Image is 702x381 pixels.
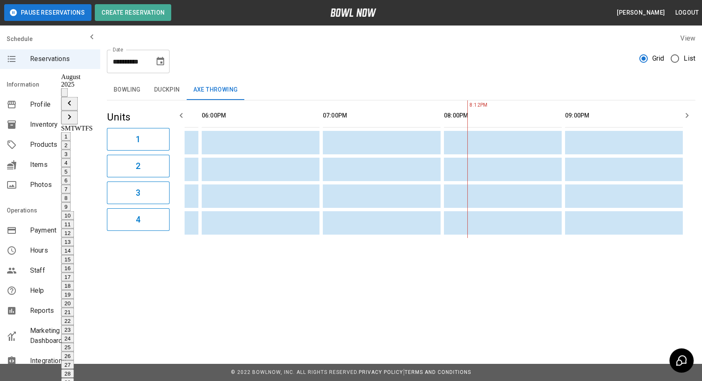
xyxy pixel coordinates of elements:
[85,125,89,132] span: F
[61,88,68,97] button: calendar view is open, switch to year view
[107,80,695,100] div: inventory tabs
[30,160,94,170] span: Items
[61,299,74,308] button: Aug 20, 2025
[61,132,71,141] button: Aug 1, 2025
[467,101,469,110] span: 8:12PM
[61,317,74,325] button: Aug 22, 2025
[136,213,140,226] h6: 4
[61,81,93,88] div: 2025
[152,53,169,70] button: Choose date, selected date is Aug 14, 2025
[30,356,94,366] span: Integrations
[61,159,71,167] button: Aug 4, 2025
[81,125,85,132] span: T
[30,100,94,110] span: Profile
[359,369,403,375] a: Privacy Policy
[613,5,668,20] button: [PERSON_NAME]
[61,246,74,255] button: Aug 14, 2025
[95,4,171,21] button: Create Reservation
[61,176,71,185] button: Aug 6, 2025
[61,343,74,352] button: Aug 25, 2025
[30,120,94,130] span: Inventory
[136,159,140,173] h6: 2
[30,225,94,235] span: Payment
[147,80,187,100] button: Duckpin
[107,182,170,204] button: 3
[61,194,71,202] button: Aug 8, 2025
[30,54,94,64] span: Reservations
[89,125,93,132] span: S
[61,273,74,281] button: Aug 17, 2025
[107,110,170,124] h5: Units
[61,352,74,361] button: Aug 26, 2025
[61,238,74,246] button: Aug 13, 2025
[652,54,664,64] span: Grid
[61,361,74,369] button: Aug 27, 2025
[30,326,94,346] span: Marketing Dashboard
[30,306,94,316] span: Reports
[61,211,74,220] button: Aug 10, 2025
[61,111,78,125] button: Next month
[61,97,78,111] button: Previous month
[136,133,140,146] h6: 1
[61,73,93,81] div: August
[231,369,359,375] span: © 2022 BowlNow, Inc. All Rights Reserved.
[405,369,471,375] a: Terms and Conditions
[4,4,91,21] button: Pause Reservations
[71,125,75,132] span: T
[61,290,74,299] button: Aug 19, 2025
[672,5,702,20] button: Logout
[61,185,71,194] button: Aug 7, 2025
[65,125,71,132] span: M
[61,220,74,229] button: Aug 11, 2025
[187,80,245,100] button: Axe Throwing
[61,141,71,150] button: Aug 2, 2025
[61,325,74,334] button: Aug 23, 2025
[684,54,695,64] span: List
[107,128,170,151] button: 1
[136,186,140,199] h6: 3
[61,255,74,264] button: Aug 15, 2025
[30,245,94,256] span: Hours
[61,167,71,176] button: Aug 5, 2025
[30,286,94,296] span: Help
[61,308,74,317] button: Aug 21, 2025
[61,229,74,238] button: Aug 12, 2025
[61,264,74,273] button: Aug 16, 2025
[61,202,71,211] button: Aug 9, 2025
[107,155,170,177] button: 2
[30,180,94,190] span: Photos
[107,208,170,231] button: 4
[61,334,74,343] button: Aug 24, 2025
[75,125,81,132] span: W
[330,8,376,17] img: logo
[30,140,94,150] span: Products
[61,369,74,378] button: Aug 28, 2025
[61,125,65,132] span: S
[30,266,94,276] span: Staff
[107,80,147,100] button: Bowling
[61,281,74,290] button: Aug 18, 2025
[61,150,71,159] button: Aug 3, 2025
[680,34,695,42] label: View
